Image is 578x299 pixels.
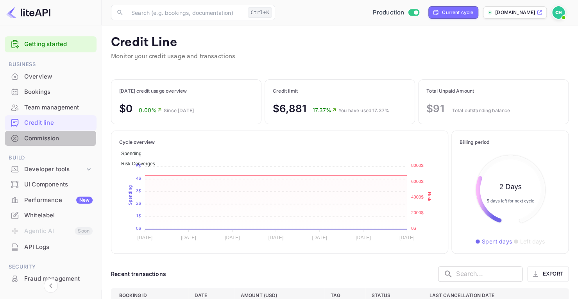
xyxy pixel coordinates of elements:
[225,235,240,240] tspan: [DATE]
[5,36,97,52] div: Getting started
[552,6,565,19] img: Cas Hulsbosch
[313,106,337,114] p: 17.37%
[356,235,371,240] tspan: [DATE]
[5,177,97,192] a: UI Components
[24,134,93,143] div: Commission
[24,118,93,127] div: Credit line
[137,235,152,240] tspan: [DATE]
[119,101,132,116] p: $0
[268,235,284,240] tspan: [DATE]
[475,237,512,245] p: ● Spent days
[139,106,162,114] p: 0.00%
[5,208,97,222] a: Whitelabel
[111,270,166,278] div: Recent transactions
[76,197,93,204] div: New
[136,175,141,180] tspan: 4$
[411,194,423,199] tspan: 4000$
[24,196,93,205] div: Performance
[44,279,58,293] button: Collapse navigation
[5,131,97,145] a: Commission
[273,88,389,95] p: Credit limit
[452,107,510,114] p: Total outstanding balance
[6,6,50,19] img: LiteAPI logo
[5,193,97,207] a: PerformanceNew
[5,69,97,84] a: Overview
[411,179,423,183] tspan: 6000$
[5,163,97,176] div: Developer tools
[5,154,97,162] span: Build
[442,9,473,16] div: Current cycle
[456,266,523,282] input: Search...
[527,266,569,282] button: Export
[370,8,422,17] div: Switch to Sandbox mode
[121,161,155,167] span: Risk Converges
[411,163,423,168] tspan: 8000$
[5,240,97,255] div: API Logs
[24,40,93,49] a: Getting started
[119,88,194,95] p: [DATE] credit usage overview
[428,6,478,19] div: Click to change billing cycle
[24,88,93,97] div: Bookings
[273,101,306,116] p: $6,881
[495,9,535,16] p: [DOMAIN_NAME]
[5,193,97,208] div: PerformanceNew
[24,165,85,174] div: Developer tools
[411,226,416,230] tspan: 0$
[5,84,97,100] div: Bookings
[24,274,93,283] div: Fraud management
[136,201,141,205] tspan: 2$
[312,235,327,240] tspan: [DATE]
[136,213,141,218] tspan: 1$
[5,100,97,115] a: Team management
[24,180,93,189] div: UI Components
[399,235,415,240] tspan: [DATE]
[5,240,97,254] a: API Logs
[460,139,560,146] p: Billing period
[136,163,141,168] tspan: 5$
[427,192,432,202] text: Risk
[111,52,235,61] p: Monitor your credit usage and transactions
[248,7,272,18] div: Ctrl+K
[426,88,510,95] p: Total Unpaid Amount
[514,237,545,245] p: ● Left days
[136,226,141,231] tspan: 0$
[5,60,97,69] span: Business
[338,107,389,114] p: You have used 17.37%
[136,188,141,193] tspan: 3$
[128,185,132,205] text: Spending
[5,271,97,286] a: Fraud management
[24,211,93,220] div: Whitelabel
[5,271,97,286] div: Fraud management
[119,139,440,146] p: Cycle overview
[127,5,245,20] input: Search (e.g. bookings, documentation)
[121,151,141,156] span: Spending
[426,101,444,116] p: $91
[111,35,235,50] p: Credit Line
[24,72,93,81] div: Overview
[24,103,93,112] div: Team management
[5,115,97,131] div: Credit line
[24,243,93,252] div: API Logs
[181,235,196,240] tspan: [DATE]
[5,263,97,271] span: Security
[373,8,404,17] span: Production
[5,84,97,99] a: Bookings
[164,107,194,114] p: Since [DATE]
[5,115,97,130] a: Credit line
[411,210,423,215] tspan: 2000$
